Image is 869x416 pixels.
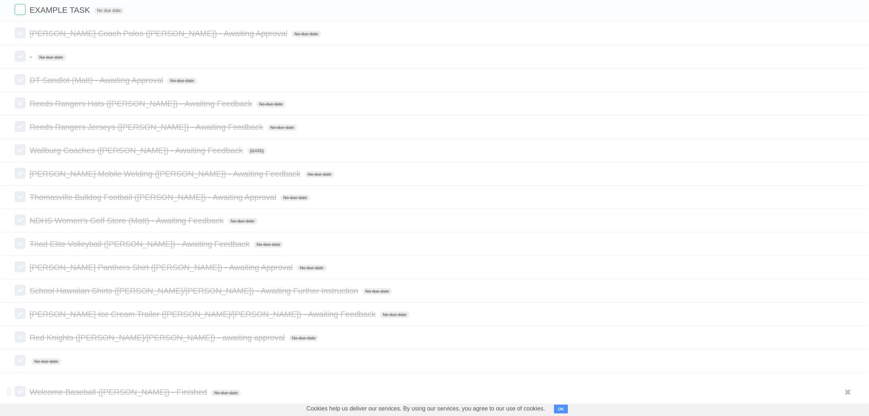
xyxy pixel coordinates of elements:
label: Done [15,74,26,85]
label: Done [15,285,26,296]
label: Done [15,168,26,179]
span: [DATE] [247,148,267,154]
span: No due date [94,7,124,14]
span: Cookies help us deliver our services. By using our services, you agree to our use of cookies. [299,401,553,416]
span: No due date [211,390,241,396]
span: No due date [228,218,257,224]
span: No due date [254,241,283,248]
label: Done [15,191,26,202]
span: No due date [268,124,297,131]
span: No due date [380,311,409,318]
span: No due date [289,335,319,341]
span: [PERSON_NAME] Coach Polos ([PERSON_NAME]) - Awaiting Approval [30,29,289,38]
span: Reeds Rangers Jerseys ([PERSON_NAME]) - Awaiting Feedback [30,122,265,132]
span: School Hawaiian Shirts ([PERSON_NAME]/[PERSON_NAME]) - Awaiting Further Instruction [30,286,360,295]
span: No due date [256,101,286,107]
span: DT Sandlot (Matt) - Awaiting Approval [30,76,165,85]
span: [PERSON_NAME] Mobile Welding ([PERSON_NAME]) - Awaiting Feedback [30,169,303,178]
span: No due date [36,54,66,61]
span: Thomasville Bulldog Football ([PERSON_NAME]) - Awaiting Approval [30,193,278,202]
span: No due date [292,31,321,37]
button: OK [554,405,568,413]
span: No due date [305,171,334,178]
label: Done [15,98,26,109]
span: No due date [362,288,392,295]
label: Done [15,386,26,397]
span: No due date [167,77,197,84]
label: Done [15,308,26,319]
label: Done [15,121,26,132]
span: [PERSON_NAME] Ice Cream Trailer ([PERSON_NAME]/[PERSON_NAME]) - Awaiting Feedback [30,310,377,319]
label: Done [15,144,26,155]
label: Done [15,4,26,15]
span: No due date [297,265,326,271]
span: No due date [280,194,310,201]
span: - [30,52,34,61]
span: Red Knights ([PERSON_NAME]/[PERSON_NAME]) - awaiting approval [30,333,287,342]
span: Reeds Rangers Hats ([PERSON_NAME]) - Awaiting Feedback [30,99,254,108]
span: No due date [31,358,61,365]
span: Welcome Baseball ([PERSON_NAME]) - Finished [30,387,209,397]
span: EXAMPLE TASK [30,5,92,15]
span: NDHS Women's Golf Store (Matt) - Awaiting Feedback [30,216,226,225]
label: Done [15,51,26,62]
label: Done [15,215,26,226]
label: Done [15,261,26,272]
label: Done [15,27,26,38]
span: [PERSON_NAME] Panthers Shirt ([PERSON_NAME]) - Awaiting Approval [30,263,295,272]
label: Done [15,332,26,343]
span: Wallburg Coaches ([PERSON_NAME]) - Awaiting Feedback [30,146,245,155]
span: Triad Elite Volleyball ([PERSON_NAME]) - Awaiting Feedback [30,239,251,249]
label: Done [15,355,26,366]
label: Done [15,238,26,249]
